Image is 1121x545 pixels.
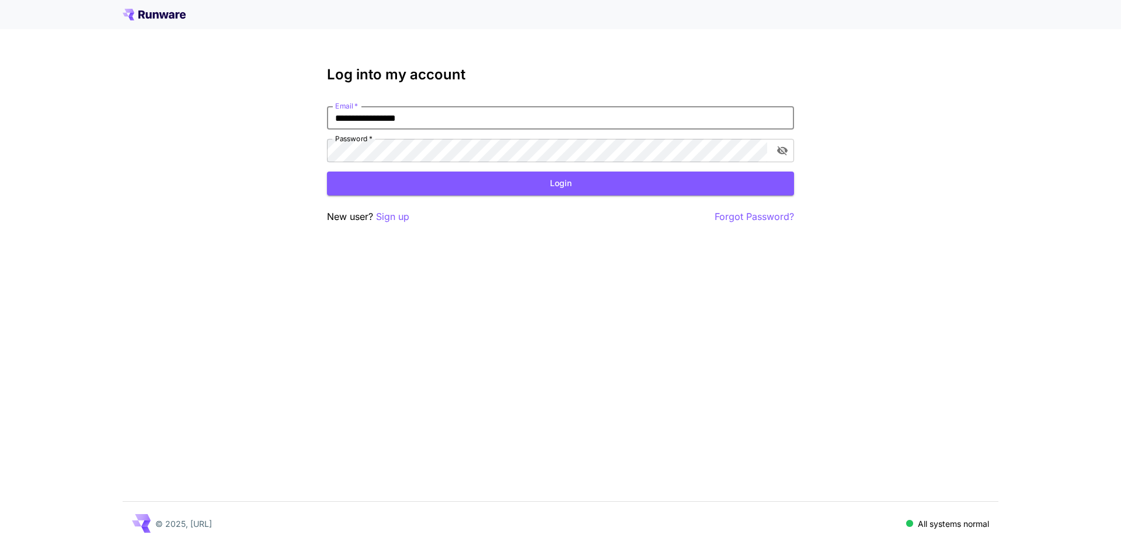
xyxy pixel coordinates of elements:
h3: Log into my account [327,67,794,83]
label: Email [335,101,358,111]
p: All systems normal [918,518,989,530]
p: © 2025, [URL] [155,518,212,530]
label: Password [335,134,372,144]
button: Forgot Password? [715,209,794,224]
p: New user? [327,209,409,224]
button: Login [327,172,794,195]
button: Sign up [376,209,409,224]
button: toggle password visibility [772,140,793,161]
